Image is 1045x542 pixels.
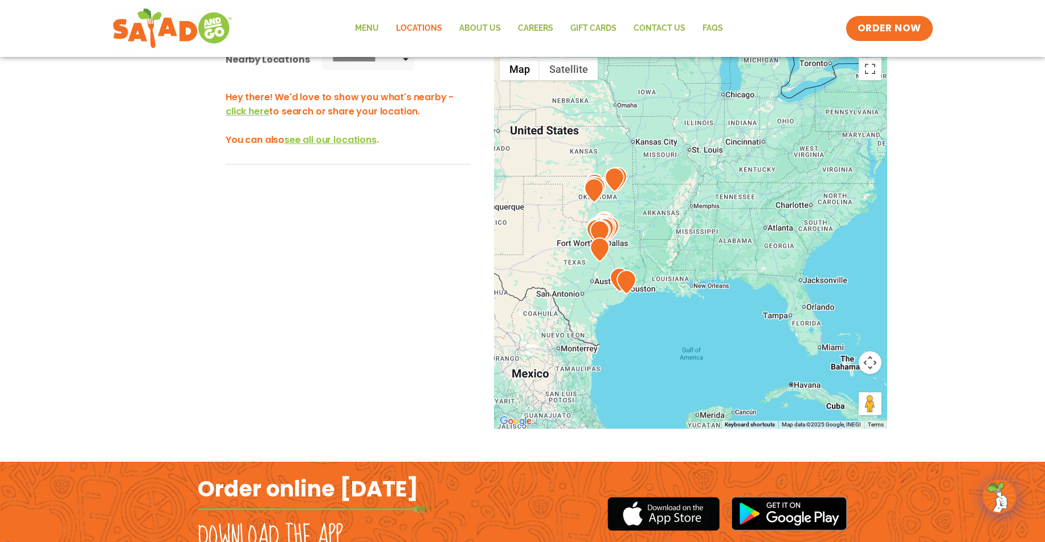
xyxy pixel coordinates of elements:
[346,15,387,42] a: Menu
[859,351,881,374] button: Map camera controls
[725,421,775,429] button: Keyboard shortcuts
[112,6,232,51] img: new-SAG-logo-768×292
[562,15,625,42] a: GIFT CARDS
[846,16,933,41] a: ORDER NOW
[497,414,534,429] img: Google
[500,58,540,80] button: Show street map
[782,421,861,428] span: Map data ©2025 Google, INEGI
[983,481,1015,512] img: wpChatIcon
[859,58,881,80] button: Toggle fullscreen view
[858,22,921,35] span: ORDER NOW
[868,421,884,428] a: Terms (opens in new tab)
[198,506,426,512] img: fork
[226,105,269,118] span: click here
[226,52,309,67] div: Nearby Locations
[346,15,732,42] nav: Menu
[497,414,534,429] a: Open this area in Google Maps (opens a new window)
[859,392,881,415] button: Drag Pegman onto the map to open Street View
[226,90,471,147] h3: Hey there! We'd love to show you what's nearby - to search or share your location. You can also .
[509,15,562,42] a: Careers
[540,58,598,80] button: Show satellite imagery
[387,15,451,42] a: Locations
[284,133,377,146] span: see all our locations
[607,495,720,532] img: appstore
[625,15,694,42] a: Contact Us
[198,475,418,503] h2: Order online [DATE]
[694,15,732,42] a: FAQs
[451,15,509,42] a: About Us
[731,496,847,531] img: google_play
